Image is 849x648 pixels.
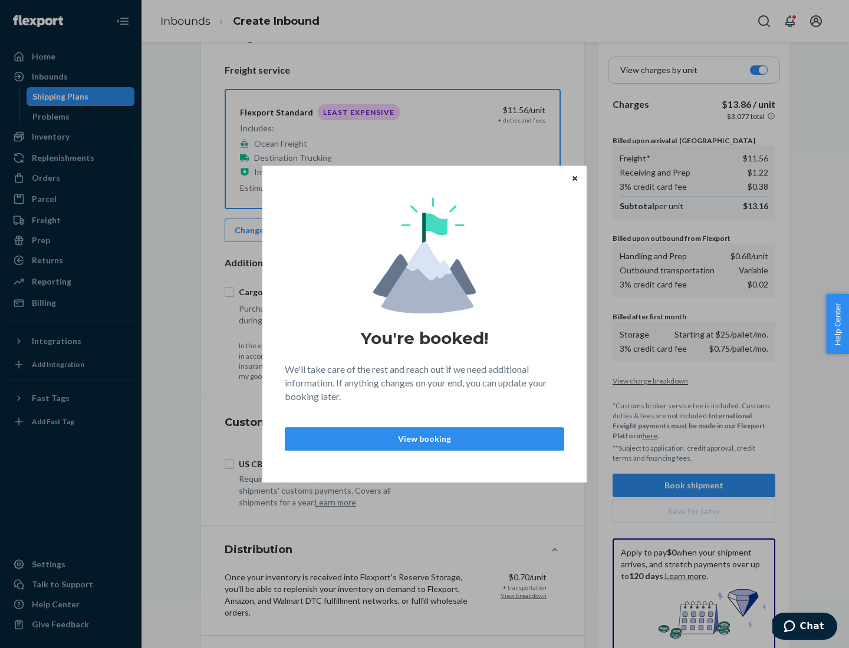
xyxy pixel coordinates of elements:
p: View booking [295,433,554,445]
button: Close [569,171,581,184]
p: We'll take care of the rest and reach out if we need additional information. If anything changes ... [285,363,564,404]
h1: You're booked! [361,328,488,349]
button: View booking [285,427,564,451]
img: svg+xml,%3Csvg%20viewBox%3D%220%200%20174%20197%22%20fill%3D%22none%22%20xmlns%3D%22http%3A%2F%2F... [373,197,476,313]
span: Chat [28,8,52,19]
